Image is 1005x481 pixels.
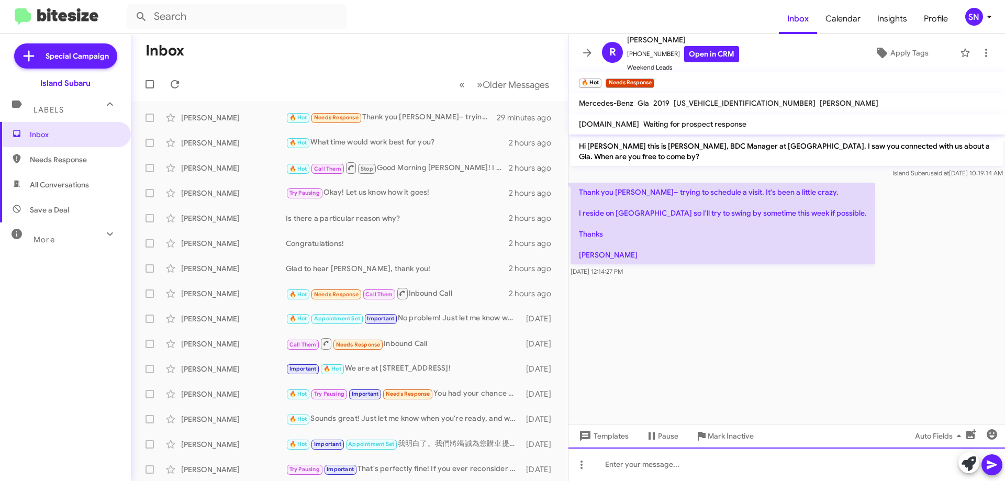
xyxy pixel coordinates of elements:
[708,427,754,445] span: Mark Inactive
[453,74,471,95] button: Previous
[509,188,560,198] div: 2 hours ago
[477,78,483,91] span: »
[314,114,359,121] span: Needs Response
[336,341,381,348] span: Needs Response
[286,438,521,450] div: 我明白了。我們將竭誠為您購車提供協助。如有任何疑問，請隨時與我們聯繫
[33,105,64,115] span: Labels
[471,74,555,95] button: Next
[483,79,549,91] span: Older Messages
[289,114,307,121] span: 🔥 Hot
[687,427,762,445] button: Mark Inactive
[314,165,341,172] span: Call Them
[30,129,119,140] span: Inbox
[289,165,307,172] span: 🔥 Hot
[627,46,739,62] span: [PHONE_NUMBER]
[890,43,929,62] span: Apply Tags
[286,388,521,400] div: You had your chance and lost it
[289,416,307,422] span: 🔥 Hot
[181,163,286,173] div: [PERSON_NAME]
[286,263,509,274] div: Glad to hear [PERSON_NAME], thank you!
[571,137,1003,166] p: Hi [PERSON_NAME] this is [PERSON_NAME], BDC Manager at [GEOGRAPHIC_DATA]. I saw you connected wit...
[286,337,521,350] div: Inbound Call
[509,263,560,274] div: 2 hours ago
[14,43,117,69] a: Special Campaign
[931,169,949,177] span: said at
[684,46,739,62] a: Open in CRM
[289,341,317,348] span: Call Them
[571,183,875,264] p: Thank you [PERSON_NAME]– trying to schedule a visit. It's been a little crazy. I reside on [GEOGR...
[181,439,286,450] div: [PERSON_NAME]
[915,4,956,34] a: Profile
[820,98,878,108] span: [PERSON_NAME]
[638,98,649,108] span: Gla
[289,189,320,196] span: Try Pausing
[181,364,286,374] div: [PERSON_NAME]
[286,363,521,375] div: We are at [STREET_ADDRESS]!
[579,98,633,108] span: Mercedes-Benz
[146,42,184,59] h1: Inbox
[637,427,687,445] button: Pause
[497,113,560,123] div: 29 minutes ago
[579,119,639,129] span: [DOMAIN_NAME]
[521,339,560,349] div: [DATE]
[286,137,509,149] div: What time would work best for you?
[181,314,286,324] div: [PERSON_NAME]
[327,466,354,473] span: Important
[289,466,320,473] span: Try Pausing
[286,287,509,300] div: Inbound Call
[286,312,521,325] div: No problem! Just let me know when you're ready to reschedule. Looking forward to hearing from you!
[521,464,560,475] div: [DATE]
[643,119,746,129] span: Waiting for prospect response
[289,365,317,372] span: Important
[289,291,307,298] span: 🔥 Hot
[579,79,601,88] small: 🔥 Hot
[365,291,393,298] span: Call Them
[521,364,560,374] div: [DATE]
[606,79,654,88] small: Needs Response
[46,51,109,61] span: Special Campaign
[181,464,286,475] div: [PERSON_NAME]
[286,161,509,174] div: Good Morning [PERSON_NAME]! I wanted to follow up with you and see if had some time to stop by ou...
[965,8,983,26] div: SN
[627,62,739,73] span: Weekend Leads
[181,113,286,123] div: [PERSON_NAME]
[847,43,955,62] button: Apply Tags
[869,4,915,34] a: Insights
[286,238,509,249] div: Congratulations!
[181,389,286,399] div: [PERSON_NAME]
[509,213,560,223] div: 2 hours ago
[509,163,560,173] div: 2 hours ago
[289,315,307,322] span: 🔥 Hot
[40,78,91,88] div: Island Subaru
[289,390,307,397] span: 🔥 Hot
[30,205,69,215] span: Save a Deal
[181,238,286,249] div: [PERSON_NAME]
[30,154,119,165] span: Needs Response
[521,314,560,324] div: [DATE]
[289,441,307,448] span: 🔥 Hot
[653,98,669,108] span: 2019
[367,315,394,322] span: Important
[348,441,394,448] span: Appointment Set
[286,213,509,223] div: Is there a particular reason why?
[30,180,89,190] span: All Conversations
[323,365,341,372] span: 🔥 Hot
[779,4,817,34] a: Inbox
[289,139,307,146] span: 🔥 Hot
[181,213,286,223] div: [PERSON_NAME]
[915,427,965,445] span: Auto Fields
[956,8,993,26] button: SN
[627,33,739,46] span: [PERSON_NAME]
[314,315,360,322] span: Appointment Set
[386,390,430,397] span: Needs Response
[286,187,509,199] div: Okay! Let us know how it goes!
[127,4,347,29] input: Search
[658,427,678,445] span: Pause
[509,238,560,249] div: 2 hours ago
[509,288,560,299] div: 2 hours ago
[609,44,616,61] span: R
[907,427,974,445] button: Auto Fields
[459,78,465,91] span: «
